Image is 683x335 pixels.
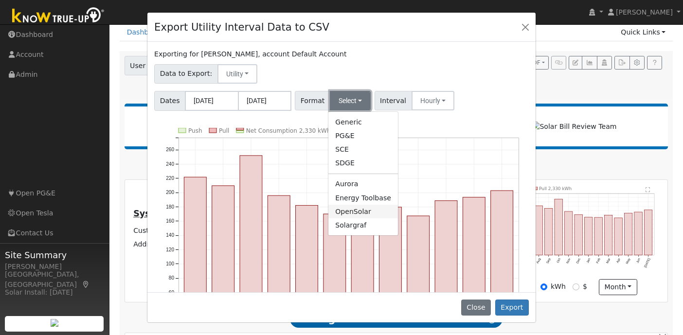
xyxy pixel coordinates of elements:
label: Exporting for [PERSON_NAME], account Default Account [154,49,346,59]
button: Select [330,91,371,110]
rect: onclick="" [491,191,514,335]
a: PG&E [328,129,398,142]
rect: onclick="" [296,205,318,335]
text: 260 [166,147,174,152]
text: 140 [166,232,174,238]
text: 120 [166,247,174,252]
button: Utility [217,64,258,84]
a: Energy Toolbase [328,191,398,205]
text: 220 [166,176,174,181]
text: 200 [166,190,174,195]
text: 240 [166,161,174,167]
a: OpenSolar [328,205,398,218]
span: Data to Export: [154,64,218,84]
text: Pull [219,127,229,134]
a: Generic [328,115,398,129]
rect: onclick="" [379,207,402,335]
button: Hourly [412,91,455,110]
a: SDGE [328,157,398,170]
button: Close [519,20,532,34]
text: 100 [166,261,174,266]
a: SCE [328,143,398,157]
button: Close [461,300,491,316]
a: Aurora [328,177,398,191]
rect: onclick="" [407,216,430,335]
rect: onclick="" [268,195,290,335]
button: Export [495,300,529,316]
a: Solargraf [328,218,398,232]
text: 80 [169,276,175,281]
rect: onclick="" [324,214,346,335]
h4: Export Utility Interval Data to CSV [154,19,329,35]
span: Format [295,91,330,110]
text: Push [188,127,202,134]
text: 160 [166,218,174,224]
rect: onclick="" [352,214,374,335]
text: Net Consumption 2,330 kWh [246,127,331,134]
span: Interval [375,91,412,110]
text: 60 [169,290,175,295]
rect: onclick="" [184,177,207,335]
text: 180 [166,204,174,210]
span: Dates [154,91,185,111]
